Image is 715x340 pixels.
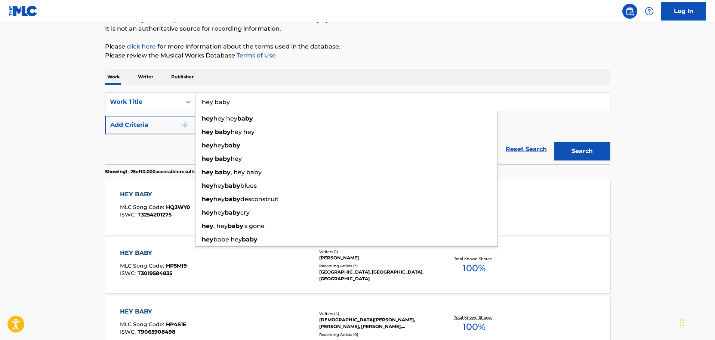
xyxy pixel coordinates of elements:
[319,269,432,282] div: [GEOGRAPHIC_DATA], [GEOGRAPHIC_DATA], [GEOGRAPHIC_DATA]
[202,128,213,135] strong: hey
[213,196,225,203] span: hey
[502,141,551,157] a: Reset Search
[105,42,610,51] p: Please for more information about the terms used in the database.
[231,128,255,135] span: hey hey
[105,168,226,175] p: Showing 1 - 25 of 10,000 accessible results (Total 159,571 )
[120,249,187,258] div: HEY BABY
[240,182,257,189] span: blues
[661,2,706,21] a: Log In
[237,115,253,122] strong: baby
[319,263,432,269] div: Recording Artists ( 3 )
[120,307,186,316] div: HEY BABY
[120,204,166,210] span: MLC Song Code :
[319,249,432,255] div: Writers ( 1 )
[166,262,187,269] span: HP5MI9
[213,236,242,243] span: babe hey
[319,311,432,316] div: Writers ( 4 )
[166,321,186,328] span: HP4S1E
[645,7,654,16] img: help
[625,7,634,16] img: search
[235,52,276,59] a: Terms of Use
[105,237,610,293] a: HEY BABYMLC Song Code:HP5MI9ISWC:T3019584835Writers (1)[PERSON_NAME]Recording Artists (3)[GEOGRAP...
[225,196,240,203] strong: baby
[213,142,225,149] span: hey
[120,270,138,277] span: ISWC :
[240,196,279,203] span: desconstruit
[213,209,225,216] span: hey
[202,142,213,149] strong: hey
[202,115,213,122] strong: hey
[463,262,486,275] span: 100 %
[120,262,166,269] span: MLC Song Code :
[240,209,250,216] span: cry
[202,169,213,176] strong: hey
[202,222,213,230] strong: hey
[202,209,213,216] strong: hey
[228,222,243,230] strong: baby
[105,69,122,85] p: Work
[105,179,610,235] a: HEY BABYMLC Song Code:HQ3WY0ISWC:T3254201275Writers (1)[PERSON_NAME]Recording Artists (4)RUM FOR ...
[454,256,494,262] p: Total Known Shares:
[136,69,155,85] p: Writer
[213,222,228,230] span: , hey
[225,142,240,149] strong: baby
[105,116,195,134] button: Add Criteria
[138,270,172,277] span: T3019584835
[463,320,486,334] span: 100 %
[202,196,213,203] strong: hey
[242,236,258,243] strong: baby
[678,304,715,340] iframe: Chat Widget
[202,182,213,189] strong: hey
[127,43,156,50] a: click here
[319,255,432,261] div: [PERSON_NAME]
[120,190,190,199] div: HEY BABY
[202,236,213,243] strong: hey
[213,182,225,189] span: hey
[169,69,196,85] p: Publisher
[120,328,138,335] span: ISWC :
[554,142,610,160] button: Search
[231,169,262,176] span: , hey baby
[181,121,189,130] img: 9d2ae6d4665cec9f34b9.svg
[319,316,432,330] div: [DEMOGRAPHIC_DATA][PERSON_NAME], [PERSON_NAME], [PERSON_NAME], [PERSON_NAME]
[120,211,138,218] span: ISWC :
[166,204,190,210] span: HQ3WY0
[243,222,265,230] span: 's gone
[215,128,231,135] strong: baby
[215,155,231,162] strong: baby
[138,211,172,218] span: T3254201275
[454,315,494,320] p: Total Known Shares:
[105,51,610,60] p: Please review the Musical Works Database
[105,93,610,164] form: Search Form
[213,115,237,122] span: hey hey
[319,332,432,337] div: Recording Artists ( 0 )
[138,328,175,335] span: T9065908498
[231,155,242,162] span: hey
[9,6,38,16] img: MLC Logo
[120,321,166,328] span: MLC Song Code :
[225,209,240,216] strong: baby
[202,155,213,162] strong: hey
[225,182,240,189] strong: baby
[680,312,684,334] div: Drag
[642,4,657,19] div: Help
[622,4,637,19] a: Public Search
[105,24,610,33] p: It is not an authoritative source for recording information.
[110,97,177,106] div: Work Title
[215,169,231,176] strong: baby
